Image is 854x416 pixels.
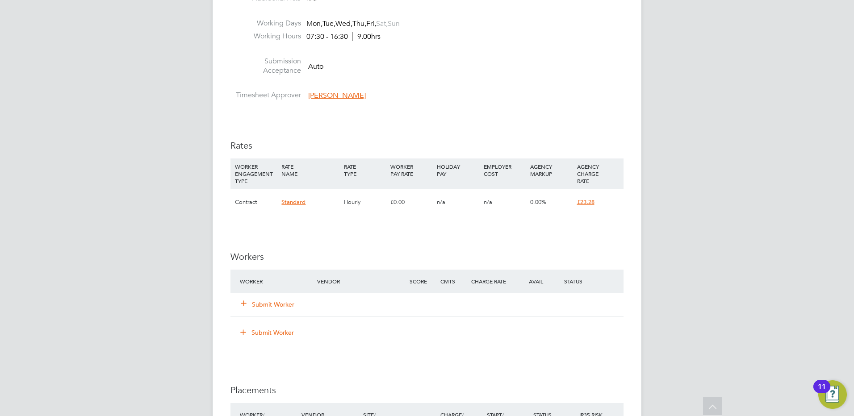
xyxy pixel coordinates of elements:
[376,19,388,28] span: Sat,
[469,273,515,289] div: Charge Rate
[335,19,352,28] span: Wed,
[233,158,279,189] div: WORKER ENGAGEMENT TYPE
[388,19,400,28] span: Sun
[279,158,341,182] div: RATE NAME
[818,387,826,398] div: 11
[388,189,435,215] div: £0.00
[438,273,469,289] div: Cmts
[230,140,624,151] h3: Rates
[352,32,381,41] span: 9.00hrs
[437,198,445,206] span: n/a
[230,57,301,75] label: Submission Acceptance
[342,158,388,182] div: RATE TYPE
[530,198,546,206] span: 0.00%
[234,325,301,340] button: Submit Worker
[230,19,301,28] label: Working Days
[233,189,279,215] div: Contract
[322,19,335,28] span: Tue,
[407,273,438,289] div: Score
[435,158,481,182] div: HOLIDAY PAY
[577,198,594,206] span: £23.28
[230,251,624,262] h3: Workers
[308,91,366,100] span: [PERSON_NAME]
[818,380,847,409] button: Open Resource Center, 11 new notifications
[315,273,407,289] div: Vendor
[388,158,435,182] div: WORKER PAY RATE
[342,189,388,215] div: Hourly
[366,19,376,28] span: Fri,
[484,198,492,206] span: n/a
[352,19,366,28] span: Thu,
[230,384,624,396] h3: Placements
[281,198,306,206] span: Standard
[528,158,574,182] div: AGENCY MARKUP
[306,32,381,42] div: 07:30 - 16:30
[241,300,295,309] button: Submit Worker
[306,19,322,28] span: Mon,
[230,91,301,100] label: Timesheet Approver
[230,32,301,41] label: Working Hours
[515,273,562,289] div: Avail
[575,158,621,189] div: AGENCY CHARGE RATE
[481,158,528,182] div: EMPLOYER COST
[238,273,315,289] div: Worker
[308,62,323,71] span: Auto
[562,273,624,289] div: Status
